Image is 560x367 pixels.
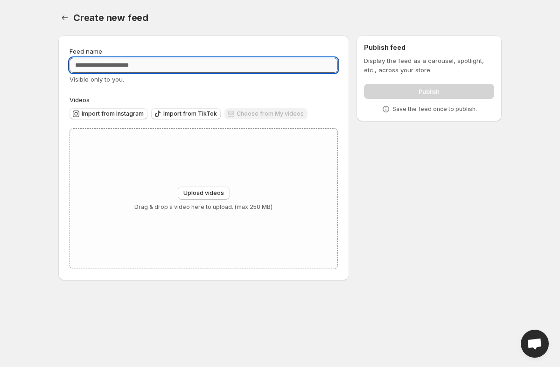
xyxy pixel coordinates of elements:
[151,108,221,119] button: Import from TikTok
[58,11,71,24] button: Settings
[70,48,102,55] span: Feed name
[178,187,230,200] button: Upload videos
[70,108,147,119] button: Import from Instagram
[82,110,144,118] span: Import from Instagram
[70,76,124,83] span: Visible only to you.
[521,330,549,358] a: Open chat
[183,189,224,197] span: Upload videos
[134,203,273,211] p: Drag & drop a video here to upload. (max 250 MB)
[392,105,477,113] p: Save the feed once to publish.
[70,96,90,104] span: Videos
[163,110,217,118] span: Import from TikTok
[364,56,494,75] p: Display the feed as a carousel, spotlight, etc., across your store.
[364,43,494,52] h2: Publish feed
[73,12,148,23] span: Create new feed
